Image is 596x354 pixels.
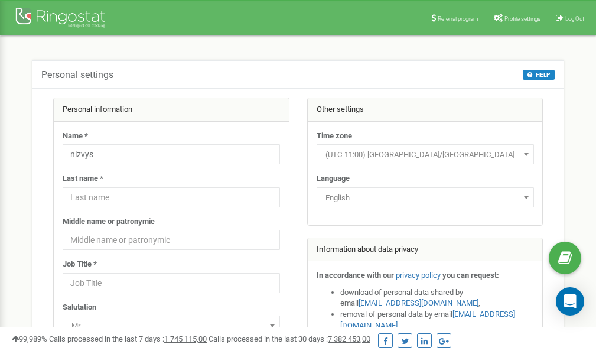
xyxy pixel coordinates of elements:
span: Calls processed in the last 7 days : [49,334,207,343]
label: Middle name or patronymic [63,216,155,228]
div: Other settings [308,98,543,122]
input: Last name [63,187,280,207]
span: 99,989% [12,334,47,343]
label: Name * [63,131,88,142]
li: removal of personal data by email , [340,309,534,331]
strong: you can request: [442,271,499,280]
strong: In accordance with our [317,271,394,280]
div: Information about data privacy [308,238,543,262]
span: Mr. [63,316,280,336]
span: (UTC-11:00) Pacific/Midway [321,147,530,163]
span: Profile settings [504,15,540,22]
span: Log Out [565,15,584,22]
li: download of personal data shared by email , [340,287,534,309]
u: 1 745 115,00 [164,334,207,343]
button: HELP [523,70,555,80]
u: 7 382 453,00 [328,334,370,343]
span: English [321,190,530,206]
span: Referral program [438,15,478,22]
h5: Personal settings [41,70,113,80]
div: Open Intercom Messenger [556,287,584,316]
a: [EMAIL_ADDRESS][DOMAIN_NAME] [359,298,478,307]
label: Last name * [63,173,103,184]
label: Language [317,173,350,184]
input: Name [63,144,280,164]
span: (UTC-11:00) Pacific/Midway [317,144,534,164]
span: English [317,187,534,207]
span: Calls processed in the last 30 days : [209,334,370,343]
a: privacy policy [396,271,441,280]
label: Salutation [63,302,96,313]
span: Mr. [67,318,276,334]
label: Time zone [317,131,352,142]
label: Job Title * [63,259,97,270]
input: Middle name or patronymic [63,230,280,250]
input: Job Title [63,273,280,293]
div: Personal information [54,98,289,122]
